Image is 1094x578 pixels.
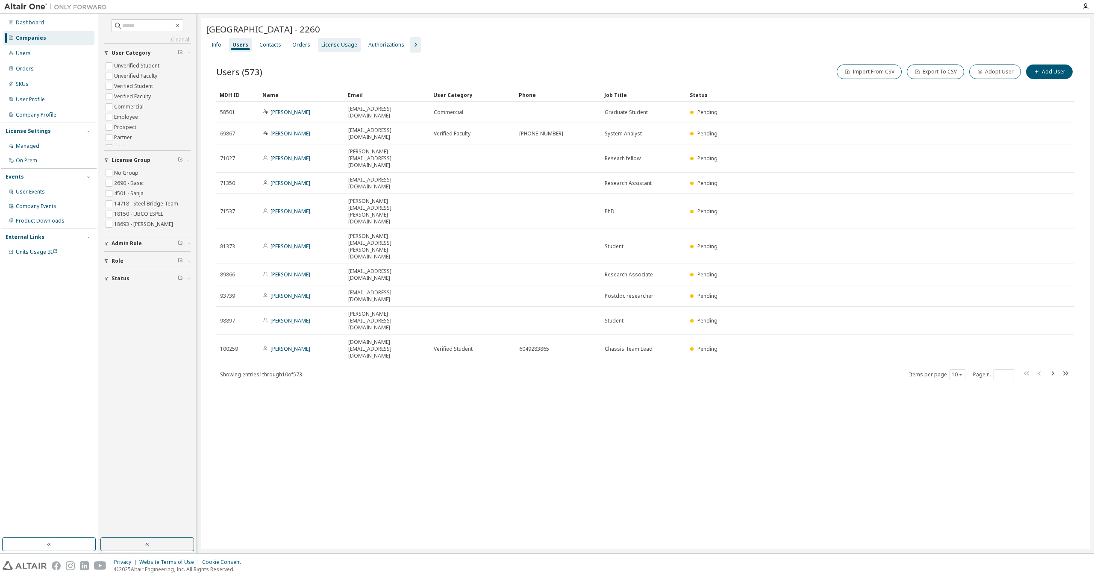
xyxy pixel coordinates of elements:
span: Verified Faculty [434,130,471,137]
label: Employee [114,112,140,122]
span: Graduate Student [605,109,648,116]
span: Pending [697,243,718,250]
label: Partner [114,132,134,143]
a: [PERSON_NAME] [271,345,310,352]
div: Phone [519,88,597,102]
label: Trial [114,143,126,153]
span: Showing entries 1 through 10 of 573 [220,371,302,378]
span: Admin Role [112,240,142,247]
img: facebook.svg [52,561,61,570]
div: Info [212,41,221,48]
div: License Usage [321,41,357,48]
div: Product Downloads [16,217,65,224]
button: 10 [952,371,963,378]
span: Pending [697,155,718,162]
span: Pending [697,345,718,352]
span: Commercial [434,109,463,116]
div: External Links [6,234,44,241]
span: [EMAIL_ADDRESS][DOMAIN_NAME] [348,106,426,119]
span: Research Associate [605,271,653,278]
label: Commercial [114,102,145,112]
img: youtube.svg [94,561,106,570]
span: 98897 [220,317,235,324]
span: Pending [697,292,718,299]
span: [EMAIL_ADDRESS][DOMAIN_NAME] [348,289,426,303]
img: altair_logo.svg [3,561,47,570]
a: [PERSON_NAME] [271,292,310,299]
p: © 2025 Altair Engineering, Inc. All Rights Reserved. [114,566,246,573]
span: Clear filter [178,50,183,56]
a: [PERSON_NAME] [271,109,310,116]
label: Prospect [114,122,138,132]
div: User Profile [16,96,45,103]
span: [PHONE_NUMBER] [519,130,563,137]
span: Units Usage BI [16,248,58,255]
span: [PERSON_NAME][EMAIL_ADDRESS][PERSON_NAME][DOMAIN_NAME] [348,233,426,260]
span: Clear filter [178,157,183,164]
span: [EMAIL_ADDRESS][DOMAIN_NAME] [348,176,426,190]
span: 100259 [220,346,238,352]
div: Cookie Consent [202,559,246,566]
label: Unverified Student [114,61,161,71]
span: Pending [697,130,718,137]
button: Admin Role [104,234,191,253]
div: Users [16,50,31,57]
div: Authorizations [368,41,404,48]
span: 71350 [220,180,235,187]
a: [PERSON_NAME] [271,179,310,187]
div: Status [690,88,1023,102]
span: [EMAIL_ADDRESS][DOMAIN_NAME] [348,268,426,282]
span: User Category [112,50,151,56]
span: Pending [697,179,718,187]
span: Page n. [973,369,1014,380]
div: Orders [16,65,34,72]
button: Adopt User [969,65,1021,79]
label: 18150 - UBCO ESPEL [114,209,165,219]
div: Managed [16,143,39,150]
a: [PERSON_NAME] [271,130,310,137]
span: 58501 [220,109,235,116]
span: Student [605,317,623,324]
div: Contacts [259,41,281,48]
span: [EMAIL_ADDRESS][DOMAIN_NAME] [348,127,426,141]
label: 2690 - Basic [114,178,145,188]
span: Status [112,275,129,282]
span: 69867 [220,130,235,137]
div: Users [232,41,248,48]
label: 18693 - [PERSON_NAME] [114,219,175,229]
span: Users (573) [216,66,262,78]
span: Clear filter [178,240,183,247]
div: Events [6,173,24,180]
span: [PERSON_NAME][EMAIL_ADDRESS][PERSON_NAME][DOMAIN_NAME] [348,198,426,225]
a: [PERSON_NAME] [271,243,310,250]
span: 6049283865 [519,346,549,352]
span: Chassis Team Lead [605,346,653,352]
button: Export To CSV [907,65,964,79]
button: Add User [1026,65,1073,79]
span: Pending [697,317,718,324]
div: Name [262,88,341,102]
span: [GEOGRAPHIC_DATA] - 2260 [206,23,320,35]
div: Company Profile [16,111,56,118]
span: Student [605,243,623,250]
div: Company Events [16,203,56,210]
span: Postdoc researcher [605,293,653,299]
span: [PERSON_NAME][EMAIL_ADDRESS][DOMAIN_NAME] [348,148,426,169]
span: Clear filter [178,258,183,264]
label: Unverified Faculty [114,71,159,81]
div: User Events [16,188,45,195]
span: PhD [605,208,615,215]
a: Clear all [104,36,191,43]
img: Altair One [4,3,111,11]
span: Items per page [909,369,965,380]
label: 14718 - Steel Bridge Team [114,199,180,209]
button: Status [104,269,191,288]
label: No Group [114,168,140,178]
a: [PERSON_NAME] [271,317,310,324]
div: Orders [292,41,310,48]
label: Verified Faculty [114,91,153,102]
div: Job Title [604,88,683,102]
a: [PERSON_NAME] [271,271,310,278]
button: Import From CSV [837,65,902,79]
img: instagram.svg [66,561,75,570]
